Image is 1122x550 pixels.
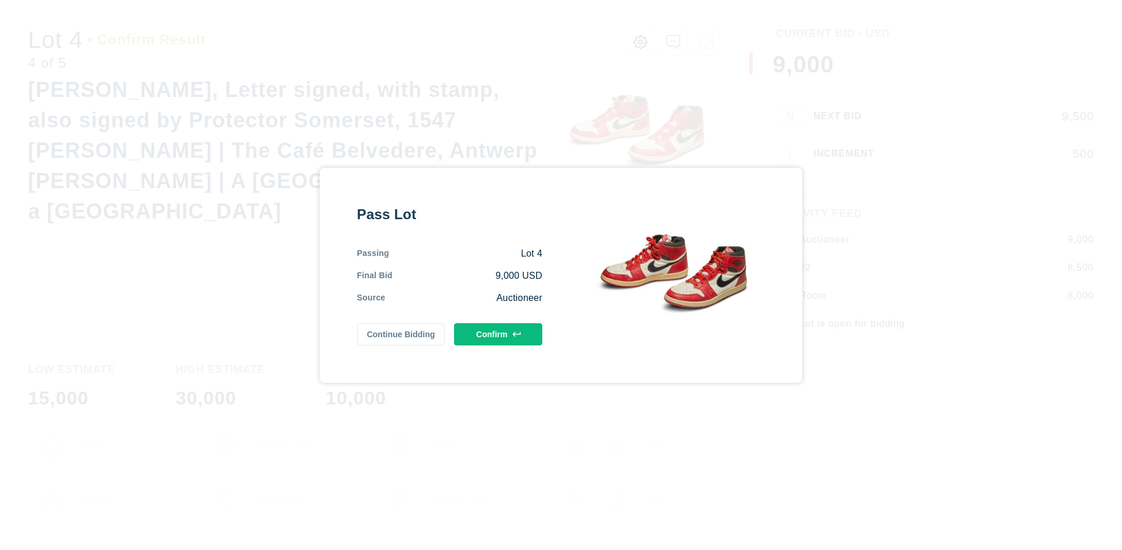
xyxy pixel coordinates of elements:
[357,269,393,282] div: Final Bid
[357,247,389,260] div: Passing
[454,323,542,345] button: Confirm
[385,292,542,305] div: Auctioneer
[357,205,542,224] div: Pass Lot
[389,247,542,260] div: Lot 4
[357,292,386,305] div: Source
[357,323,445,345] button: Continue Bidding
[393,269,542,282] div: 9,000 USD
